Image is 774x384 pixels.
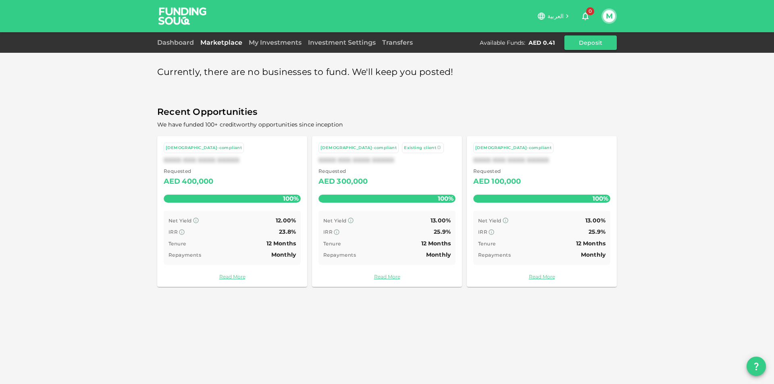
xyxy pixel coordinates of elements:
[473,167,521,175] span: Requested
[581,251,605,258] span: Monthly
[478,241,495,247] span: Tenure
[157,39,197,46] a: Dashboard
[379,39,416,46] a: Transfers
[318,175,335,188] div: AED
[564,35,617,50] button: Deposit
[197,39,246,46] a: Marketplace
[320,145,397,152] div: [DEMOGRAPHIC_DATA]-compliant
[431,217,451,224] span: 13.00%
[318,273,456,280] a: Read More
[323,241,341,247] span: Tenure
[281,193,301,204] span: 100%
[337,175,368,188] div: 300,000
[182,175,213,188] div: 400,000
[547,12,564,20] span: العربية
[491,175,521,188] div: 100,000
[426,251,451,258] span: Monthly
[467,136,617,287] a: [DEMOGRAPHIC_DATA]-compliantXXXX XXX XXXX XXXXX Requested AED100,000100% Net Yield 13.00% IRR 25....
[246,39,305,46] a: My Investments
[436,193,456,204] span: 100%
[323,252,356,258] span: Repayments
[318,156,456,164] div: XXXX XXX XXXX XXXXX
[586,7,594,15] span: 0
[166,145,242,152] div: [DEMOGRAPHIC_DATA]-compliant
[157,64,454,80] span: Currently, there are no businesses to fund. We'll keep you posted!
[585,217,605,224] span: 13.00%
[271,251,296,258] span: Monthly
[589,228,605,235] span: 25.9%
[603,10,615,22] button: M
[164,175,180,188] div: AED
[157,121,343,128] span: We have funded 100+ creditworthy opportunities since inception
[478,252,511,258] span: Repayments
[404,145,436,150] span: Existing client
[528,39,555,47] div: AED 0.41
[169,252,201,258] span: Repayments
[164,167,214,175] span: Requested
[475,145,551,152] div: [DEMOGRAPHIC_DATA]-compliant
[276,217,296,224] span: 12.00%
[318,167,368,175] span: Requested
[577,8,593,24] button: 0
[157,136,307,287] a: [DEMOGRAPHIC_DATA]-compliantXXXX XXX XXXX XXXXX Requested AED400,000100% Net Yield 12.00% IRR 23....
[312,136,462,287] a: [DEMOGRAPHIC_DATA]-compliant Existing clientXXXX XXX XXXX XXXXX Requested AED300,000100% Net Yiel...
[279,228,296,235] span: 23.8%
[473,175,490,188] div: AED
[478,229,487,235] span: IRR
[157,104,617,120] span: Recent Opportunities
[169,218,192,224] span: Net Yield
[323,218,347,224] span: Net Yield
[480,39,525,47] div: Available Funds :
[591,193,610,204] span: 100%
[576,240,605,247] span: 12 Months
[169,229,178,235] span: IRR
[478,218,501,224] span: Net Yield
[747,357,766,376] button: question
[305,39,379,46] a: Investment Settings
[323,229,333,235] span: IRR
[473,156,610,164] div: XXXX XXX XXXX XXXXX
[266,240,296,247] span: 12 Months
[169,241,186,247] span: Tenure
[164,156,301,164] div: XXXX XXX XXXX XXXXX
[164,273,301,280] a: Read More
[434,228,451,235] span: 25.9%
[421,240,451,247] span: 12 Months
[473,273,610,280] a: Read More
